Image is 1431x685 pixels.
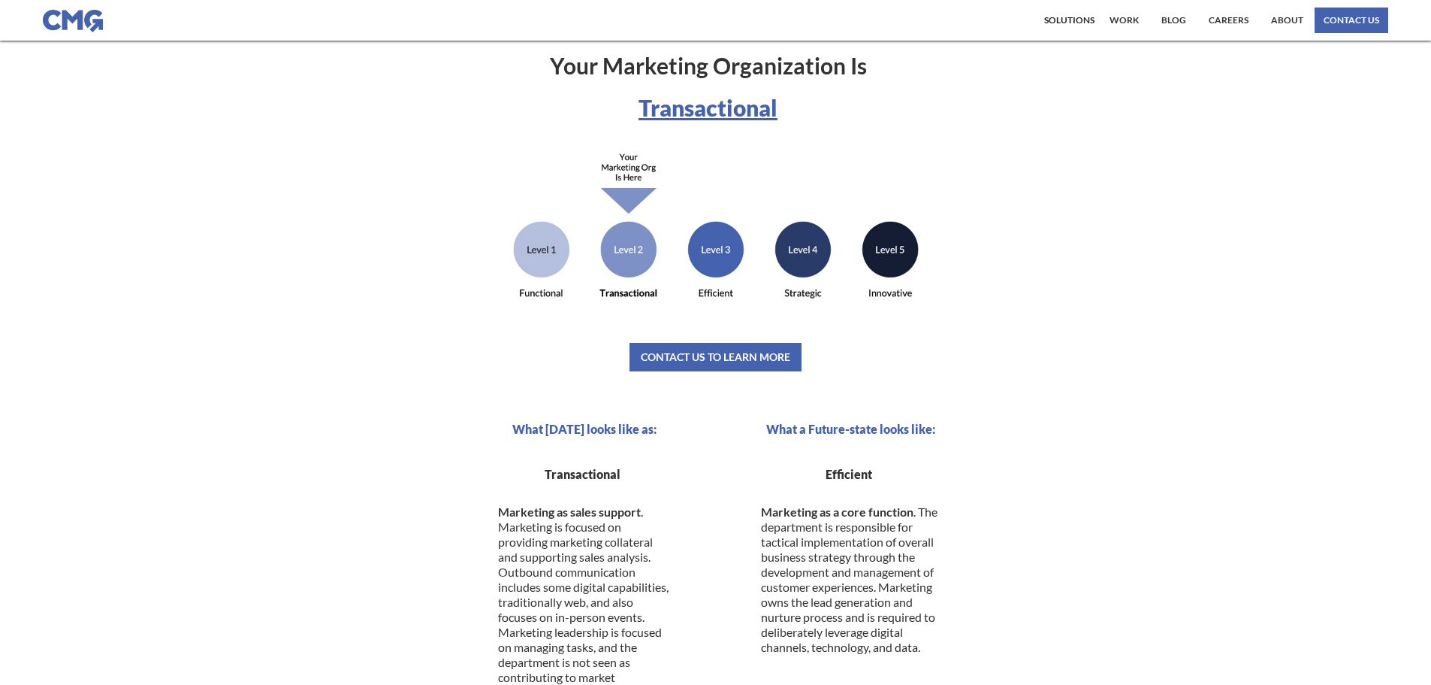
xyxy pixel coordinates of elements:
[1324,16,1379,25] div: Contact us
[1158,8,1190,33] a: BLOG
[629,343,802,371] a: Contact Us To Learn More
[1267,8,1307,33] a: About
[1106,8,1143,33] a: work
[826,467,876,482] h2: Efficient
[550,52,882,79] h1: Your Marketing Organization Is
[1205,8,1252,33] a: Careers
[1044,16,1094,25] div: Solutions
[761,505,941,655] p: . The department is responsible for tactical implementation of overall business strategy through ...
[545,467,624,482] h2: Transactional
[761,505,913,519] strong: Marketing as a core function
[491,94,941,121] h1: Transactional
[761,670,941,685] p: ‍
[766,422,935,437] h3: What a Future-state looks like:
[498,505,641,519] strong: Marketing as sales support
[512,422,657,437] h3: What [DATE] looks like as:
